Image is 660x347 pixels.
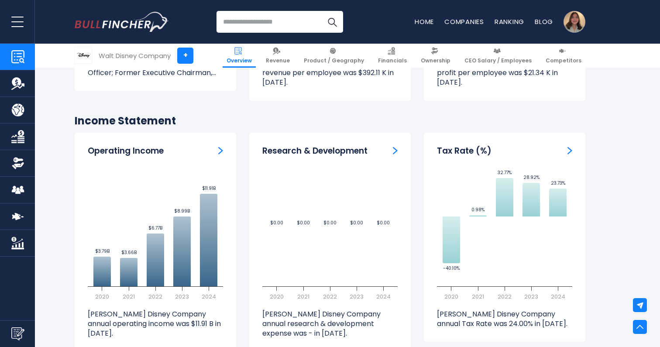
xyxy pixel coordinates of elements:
text: 2022 [323,292,337,301]
text: $11.91B [202,185,216,192]
a: Home [415,17,434,26]
text: -40.10% [443,265,460,271]
text: 2020 [444,292,458,301]
text: 2022 [498,292,512,301]
text: 23.73% [551,180,565,186]
span: Ownership [421,57,450,64]
p: [PERSON_NAME] Disney Company annual operating income was $11.91 B in [DATE]. [88,309,223,339]
text: $0.00 [377,220,390,226]
text: $0.00 [350,220,363,226]
a: Go to homepage [75,12,168,32]
a: + [177,48,193,64]
h3: Tax Rate (%) [437,146,492,157]
a: Ownership [417,44,454,68]
span: Product / Geography [304,57,364,64]
a: Companies [444,17,484,26]
a: Ranking [495,17,524,26]
text: $8.99B [174,208,190,214]
a: Overview [223,44,256,68]
text: $6.77B [148,225,162,231]
text: 2024 [202,292,216,301]
a: Financials [374,44,411,68]
text: 0.98% [471,206,485,213]
p: [PERSON_NAME] Disney Company annual Tax Rate was 24.00% in [DATE]. [437,309,572,329]
a: Competitors [542,44,585,68]
span: CEO Salary / Employees [464,57,532,64]
text: $3.66B [121,249,137,256]
a: Research & Development [393,146,398,155]
span: Financials [378,57,407,64]
h3: Research & Development [262,146,368,157]
p: [PERSON_NAME] Disney Company annual research & development expense was - in [DATE]. [262,309,398,339]
img: Bullfincher logo [75,12,169,32]
img: DIS logo [75,47,92,64]
text: 32.77% [498,169,512,176]
a: Revenue [262,44,294,68]
text: 28.92% [523,174,540,181]
p: [PERSON_NAME] Disney Company profit per employee was $21.34 K in [DATE]. [437,58,572,88]
a: Tax Rate [567,146,572,155]
h2: Income Statement [75,114,585,127]
span: Overview [227,57,252,64]
text: 2024 [551,292,565,301]
span: Competitors [546,57,581,64]
text: 2023 [175,292,189,301]
text: 2021 [123,292,135,301]
text: 2020 [95,292,109,301]
text: $0.00 [297,220,310,226]
text: 2020 [270,292,284,301]
text: 2021 [472,292,484,301]
img: Ownership [11,157,24,170]
a: Blog [535,17,553,26]
text: 2024 [376,292,391,301]
div: Walt Disney Company [99,51,171,61]
p: [PERSON_NAME] 2 Chief Executive Officer; Former Executive Chairman,... [88,58,223,78]
text: $3.79B [95,248,110,254]
text: 2023 [350,292,364,301]
a: CEO Salary / Employees [461,44,536,68]
text: $0.00 [323,220,337,226]
a: Product / Geography [300,44,368,68]
text: $0.00 [270,220,283,226]
text: 2022 [148,292,162,301]
text: 2021 [297,292,309,301]
span: Revenue [266,57,290,64]
button: Search [321,11,343,33]
h3: Operating Income [88,146,164,157]
a: Operating Income [218,146,223,155]
text: 2023 [524,292,538,301]
p: [PERSON_NAME] Disney Company revenue per employee was $392.11 K in [DATE]. [262,58,398,88]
